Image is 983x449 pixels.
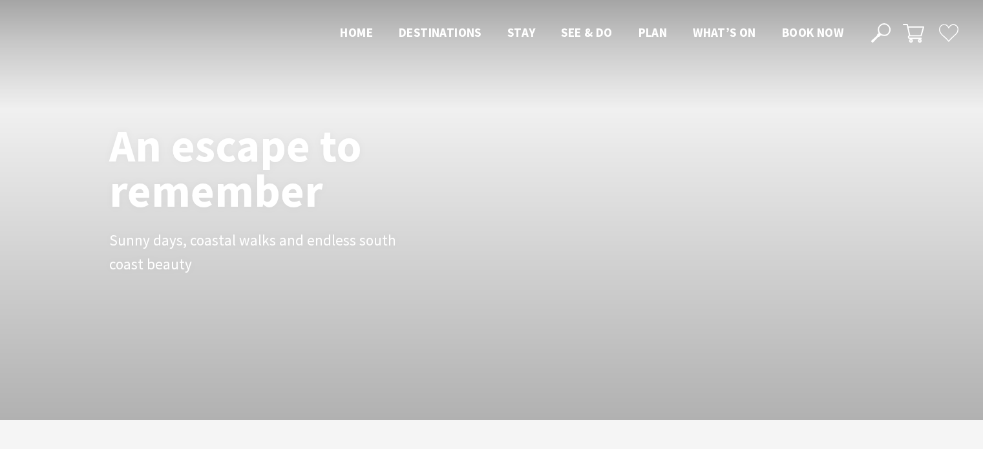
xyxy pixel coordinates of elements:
[639,25,668,40] span: Plan
[327,23,856,44] nav: Main Menu
[507,25,536,40] span: Stay
[340,25,373,40] span: Home
[109,123,465,213] h1: An escape to remember
[109,229,400,277] p: Sunny days, coastal walks and endless south coast beauty
[782,25,843,40] span: Book now
[561,25,612,40] span: See & Do
[399,25,481,40] span: Destinations
[693,25,756,40] span: What’s On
